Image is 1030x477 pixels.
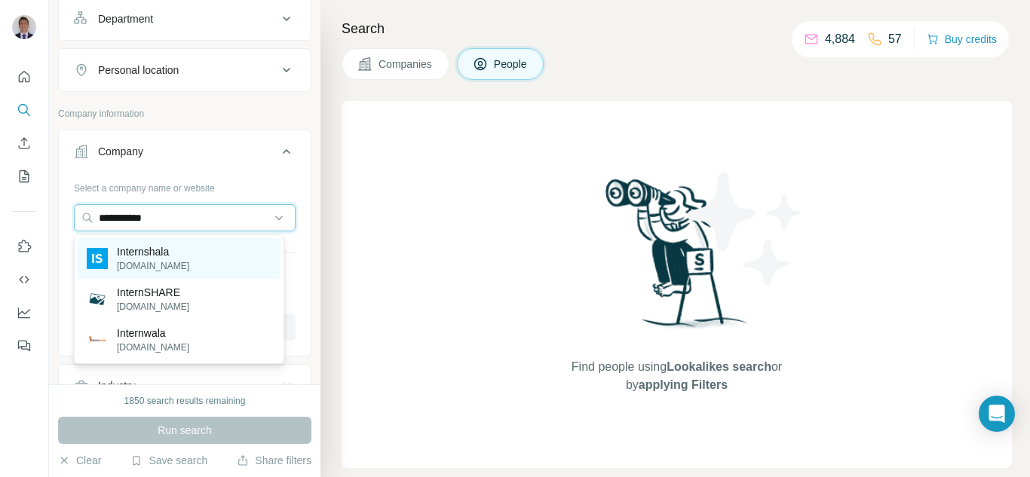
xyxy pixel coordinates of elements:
[59,133,311,176] button: Company
[556,358,797,394] span: Find people using or by
[12,163,36,190] button: My lists
[12,63,36,90] button: Quick start
[98,144,143,159] div: Company
[98,63,179,78] div: Personal location
[87,289,108,310] img: InternSHARE
[379,57,434,72] span: Companies
[677,161,813,297] img: Surfe Illustration - Stars
[12,299,36,326] button: Dashboard
[74,176,296,195] div: Select a company name or website
[58,453,101,468] button: Clear
[825,30,855,48] p: 4,884
[59,368,311,404] button: Industry
[927,29,997,50] button: Buy credits
[98,378,136,393] div: Industry
[130,453,207,468] button: Save search
[117,326,189,341] p: Internwala
[979,396,1015,432] div: Open Intercom Messenger
[58,107,311,121] p: Company information
[124,394,246,408] div: 1850 search results remaining
[12,266,36,293] button: Use Surfe API
[12,332,36,359] button: Feedback
[87,248,108,269] img: Internshala
[12,233,36,260] button: Use Surfe on LinkedIn
[12,15,36,39] img: Avatar
[342,18,1012,39] h4: Search
[667,360,771,373] span: Lookalikes search
[888,30,902,48] p: 57
[639,378,728,391] span: applying Filters
[117,300,189,313] p: [DOMAIN_NAME]
[237,453,311,468] button: Share filters
[12,96,36,124] button: Search
[599,175,756,343] img: Surfe Illustration - Woman searching with binoculars
[59,52,311,88] button: Personal location
[494,57,529,72] span: People
[59,1,311,37] button: Department
[117,259,189,273] p: [DOMAIN_NAME]
[12,130,36,157] button: Enrich CSV
[87,329,108,350] img: Internwala
[98,11,153,26] div: Department
[117,285,189,300] p: InternSHARE
[117,244,189,259] p: Internshala
[117,341,189,354] p: [DOMAIN_NAME]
